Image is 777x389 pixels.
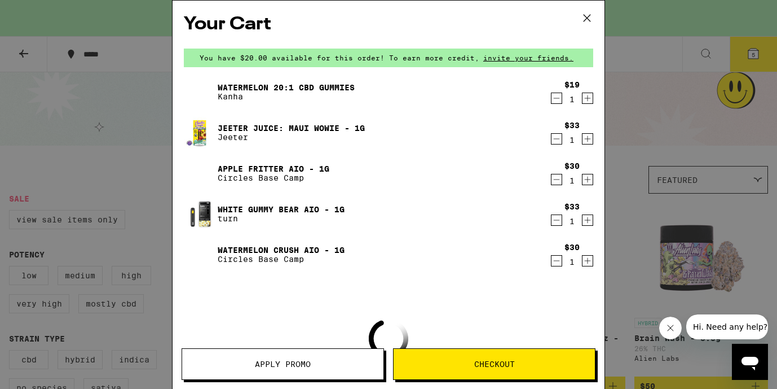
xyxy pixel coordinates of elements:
p: Circles Base Camp [218,173,329,182]
img: Jeeter Juice: Maui Wowie - 1g [184,117,215,148]
button: Decrement [551,93,562,104]
button: Decrement [551,174,562,185]
span: Checkout [474,360,515,368]
button: Increment [582,215,593,226]
div: 1 [564,95,580,104]
div: $30 [564,161,580,171]
img: Watermelon Crush AIO - 1g [184,239,215,270]
div: $30 [564,243,580,252]
span: invite your friends. [479,54,577,62]
p: Circles Base Camp [218,255,345,264]
a: White Gummy Bear AIO - 1g [218,205,345,214]
div: You have $20.00 available for this order! To earn more credit,invite your friends. [184,49,593,67]
img: Watermelon 20:1 CBD Gummies [184,76,215,108]
div: 1 [564,257,580,266]
button: Increment [582,174,593,185]
div: 1 [564,217,580,226]
button: Decrement [551,133,562,145]
div: $33 [564,121,580,130]
button: Increment [582,255,593,266]
div: $19 [564,80,580,89]
img: White Gummy Bear AIO - 1g [184,198,215,230]
a: Apple Fritter AIO - 1g [218,164,329,173]
iframe: Close message [659,317,682,339]
p: turn [218,214,345,223]
button: Decrement [551,215,562,226]
div: $33 [564,202,580,211]
a: Watermelon 20:1 CBD Gummies [218,83,355,92]
iframe: Message from company [686,314,768,339]
button: Decrement [551,255,562,266]
span: Apply Promo [255,360,311,368]
h2: Your Cart [184,12,593,37]
img: Apple Fritter AIO - 1g [184,158,215,189]
div: 1 [564,176,580,185]
a: Jeeter Juice: Maui Wowie - 1g [218,124,365,133]
iframe: Button to launch messaging window [732,344,768,380]
button: Checkout [393,348,595,380]
div: 1 [564,136,580,145]
p: Jeeter [218,133,365,142]
button: Increment [582,93,593,104]
button: Apply Promo [182,348,384,380]
button: Increment [582,133,593,145]
span: You have $20.00 available for this order! To earn more credit, [200,54,479,62]
a: Watermelon Crush AIO - 1g [218,246,345,255]
p: Kanha [218,92,355,101]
